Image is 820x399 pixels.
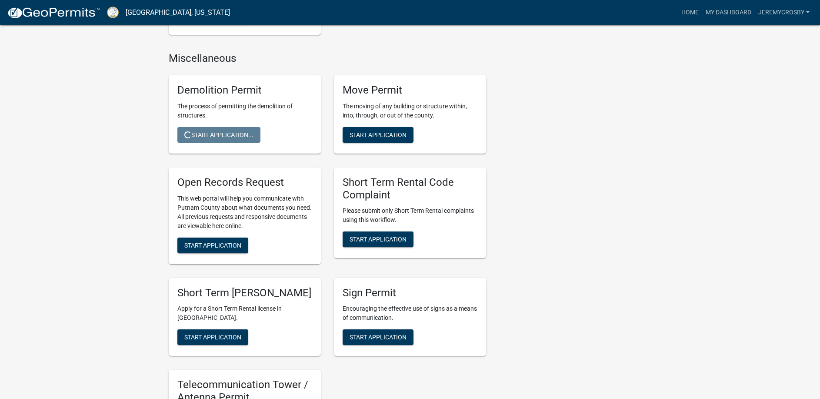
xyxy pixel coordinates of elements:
[343,127,413,143] button: Start Application
[177,127,260,143] button: Start Application...
[177,102,312,120] p: The process of permitting the demolition of structures.
[678,4,702,21] a: Home
[177,194,312,231] p: This web portal will help you communicate with Putnam County about what documents you need. All p...
[350,334,407,341] span: Start Application
[177,304,312,322] p: Apply for a Short Term Rental license in [GEOGRAPHIC_DATA].
[343,329,413,345] button: Start Application
[343,102,477,120] p: The moving of any building or structure within, into, through, or out of the county.
[107,7,119,18] img: Putnam County, Georgia
[343,231,413,247] button: Start Application
[343,287,477,299] h5: Sign Permit
[343,206,477,225] p: Please submit only Short Term Rental complaints using this workflow.
[184,131,253,138] span: Start Application...
[126,5,230,20] a: [GEOGRAPHIC_DATA], [US_STATE]
[177,329,248,345] button: Start Application
[169,52,486,65] h4: Miscellaneous
[177,287,312,299] h5: Short Term [PERSON_NAME]
[702,4,755,21] a: My Dashboard
[184,334,241,341] span: Start Application
[343,176,477,201] h5: Short Term Rental Code Complaint
[177,238,248,253] button: Start Application
[343,84,477,97] h5: Move Permit
[343,304,477,322] p: Encouraging the effective use of signs as a means of communication.
[755,4,813,21] a: jeremycrosby
[177,84,312,97] h5: Demolition Permit
[177,176,312,189] h5: Open Records Request
[350,131,407,138] span: Start Application
[184,241,241,248] span: Start Application
[350,236,407,243] span: Start Application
